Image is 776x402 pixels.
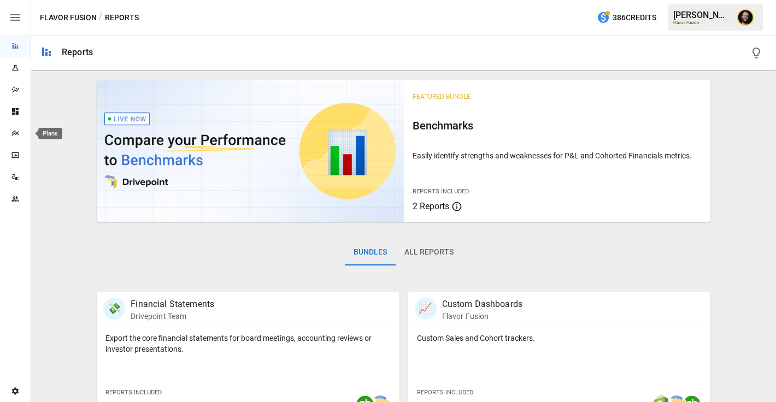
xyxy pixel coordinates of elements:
[345,239,396,265] button: Bundles
[103,298,125,320] div: 💸
[442,298,523,311] p: Custom Dashboards
[38,128,62,139] div: Plans
[413,117,702,134] h6: Benchmarks
[413,150,702,161] p: Easily identify strengths and weaknesses for P&L and Cohorted Financials metrics.
[673,20,730,25] div: Flavor Fusion
[417,333,702,344] p: Custom Sales and Cohort trackers.
[97,80,403,222] img: video thumbnail
[592,8,661,28] button: 386Credits
[413,188,469,195] span: Reports Included
[737,9,754,26] img: Ciaran Nugent
[730,2,761,33] button: Ciaran Nugent
[613,11,656,25] span: 386 Credits
[62,47,93,57] div: Reports
[413,93,471,100] span: Featured Bundle
[417,389,473,396] span: Reports Included
[396,239,462,265] button: All Reports
[415,298,437,320] div: 📈
[131,298,214,311] p: Financial Statements
[413,201,449,211] span: 2 Reports
[99,11,103,25] div: /
[442,311,523,322] p: Flavor Fusion
[40,11,97,25] button: Flavor Fusion
[673,10,730,20] div: [PERSON_NAME]
[105,389,162,396] span: Reports Included
[105,333,390,354] p: Export the core financial statements for board meetings, accounting reviews or investor presentat...
[131,311,214,322] p: Drivepoint Team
